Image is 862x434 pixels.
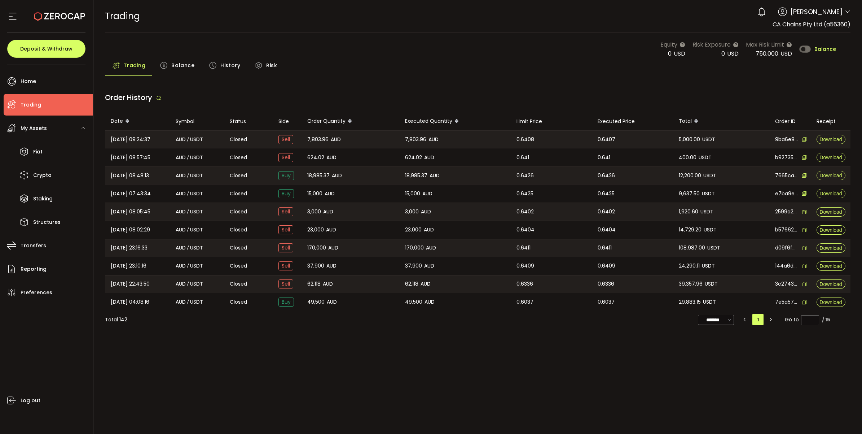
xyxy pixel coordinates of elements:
[278,261,293,270] span: Sell
[307,298,325,306] span: 49,500
[111,226,150,234] span: [DATE] 08:02:29
[187,208,189,216] em: /
[746,40,784,49] span: Max Risk Limit
[819,300,842,305] span: Download
[111,172,149,180] span: [DATE] 08:48:13
[278,207,293,216] span: Sell
[405,135,426,144] span: 7,803.96
[674,49,685,58] span: USD
[405,280,418,288] span: 62,118
[817,298,845,307] button: Download
[679,280,703,288] span: 39,357.96
[775,136,798,143] span: 9ba6e898-b757-436a-9a75-0c757ee03a1f
[598,226,616,234] span: 0.6404
[176,208,186,216] span: AUD
[187,262,189,270] em: /
[703,298,716,306] span: USDT
[187,135,189,144] em: /
[230,244,247,252] span: Closed
[187,244,189,252] em: /
[819,209,842,214] span: Download
[775,190,798,198] span: e7ba9ec1-e47a-4a7e-b5f7-1174bd070550
[405,172,427,180] span: 18,985.37
[190,153,203,162] span: USDT
[598,172,615,180] span: 0.6426
[668,49,672,58] span: 0
[785,314,819,325] span: Go to
[278,171,294,180] span: Buy
[673,115,769,127] div: Total
[190,298,203,306] span: USDT
[230,190,247,198] span: Closed
[516,135,534,144] span: 0.6408
[230,226,247,234] span: Closed
[230,172,247,179] span: Closed
[111,135,150,144] span: [DATE] 09:24:37
[190,135,203,144] span: USDT
[190,280,203,288] span: USDT
[516,244,531,252] span: 0.6411
[190,190,203,198] span: USDT
[187,172,189,180] em: /
[822,316,830,324] div: / 15
[819,227,842,233] span: Download
[278,225,293,234] span: Sell
[105,92,152,103] span: Order History
[780,49,792,58] span: USD
[111,280,150,288] span: [DATE] 22:43:50
[278,243,293,252] span: Sell
[819,191,842,196] span: Download
[273,117,302,126] div: Side
[33,194,53,204] span: Staking
[598,153,610,162] span: 0.641
[773,20,850,29] span: CA Chains Pty Ltd (a56360)
[190,244,203,252] span: USDT
[428,135,439,144] span: AUD
[702,262,715,270] span: USDT
[819,155,842,160] span: Download
[399,115,511,127] div: Executed Quantity
[111,190,151,198] span: [DATE] 07:43:34
[425,298,435,306] span: AUD
[819,137,842,142] span: Download
[752,314,764,325] li: 1
[817,171,845,180] button: Download
[817,189,845,198] button: Download
[692,40,731,49] span: Risk Exposure
[326,153,337,162] span: AUD
[230,280,247,288] span: Closed
[190,226,203,234] span: USDT
[817,153,845,162] button: Download
[705,280,718,288] span: USDT
[323,208,333,216] span: AUD
[405,226,422,234] span: 23,000
[775,244,798,252] span: d09f6fb3-8af7-4064-b7c5-8d9f3d3ecfc8
[516,153,529,162] span: 0.641
[791,7,843,17] span: [PERSON_NAME]
[176,226,186,234] span: AUD
[21,287,52,298] span: Preferences
[819,173,842,178] span: Download
[230,262,247,270] span: Closed
[819,246,842,251] span: Download
[704,226,717,234] span: USDT
[187,190,189,198] em: /
[187,280,189,288] em: /
[430,172,440,180] span: AUD
[598,262,615,270] span: 0.6409
[176,172,186,180] span: AUD
[817,135,845,144] button: Download
[516,298,533,306] span: 0.6037
[307,208,321,216] span: 3,000
[405,190,420,198] span: 15,000
[811,117,850,126] div: Receipt
[21,264,47,274] span: Reporting
[814,47,836,52] span: Balance
[592,117,673,126] div: Executed Price
[224,117,273,126] div: Status
[707,244,720,252] span: USDT
[111,153,150,162] span: [DATE] 08:57:45
[826,399,862,434] iframe: Chat Widget
[405,262,422,270] span: 37,900
[679,226,702,234] span: 14,729.20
